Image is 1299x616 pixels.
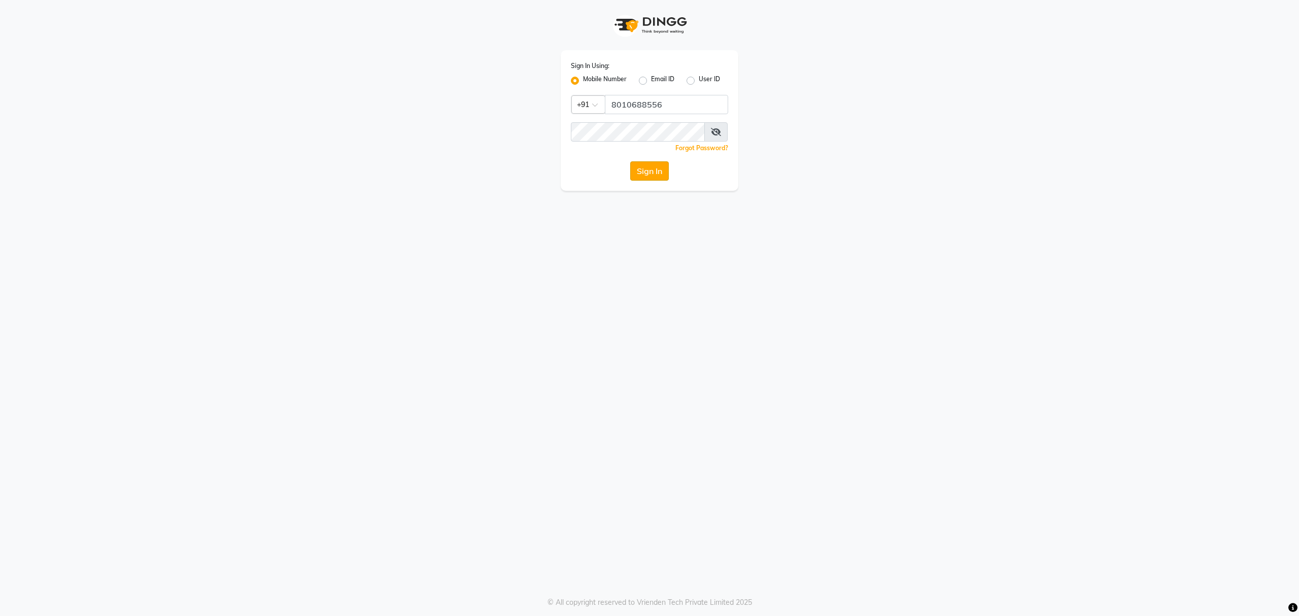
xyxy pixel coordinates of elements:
img: logo1.svg [609,10,690,40]
input: Username [571,122,705,142]
label: Sign In Using: [571,61,609,71]
label: User ID [699,75,720,87]
label: Email ID [651,75,674,87]
button: Sign In [630,161,669,181]
a: Forgot Password? [675,144,728,152]
label: Mobile Number [583,75,627,87]
input: Username [605,95,728,114]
